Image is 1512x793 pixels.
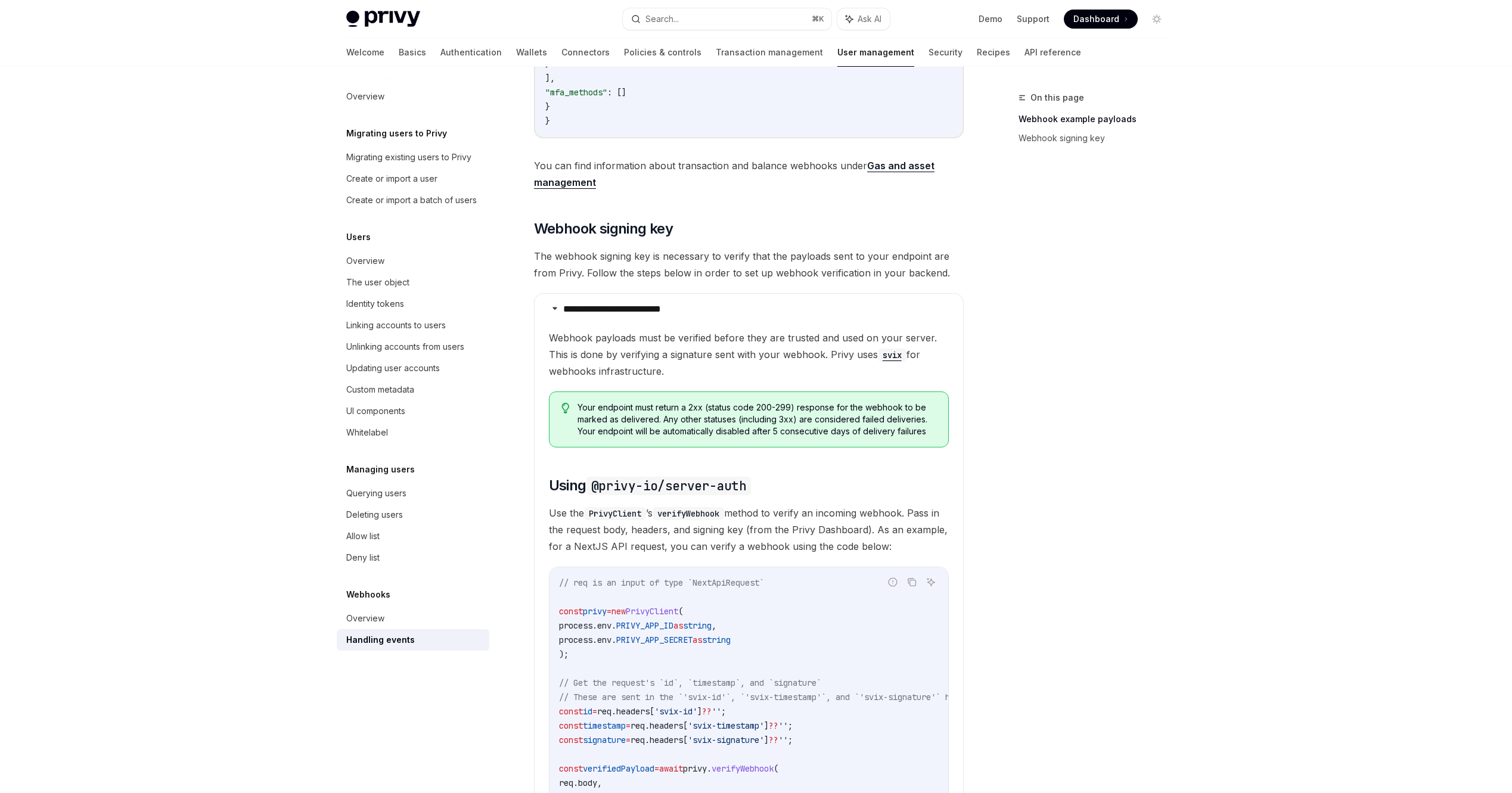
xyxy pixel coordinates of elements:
a: Create or import a user [337,168,489,189]
div: Whitelabel [346,425,388,440]
span: "mfa_methods" [545,87,607,98]
span: id [583,706,592,717]
a: Overview [337,86,489,107]
div: Unlinking accounts from users [346,340,464,354]
a: Deleting users [337,504,489,525]
a: Handling events [337,629,489,651]
span: privy [583,606,607,617]
a: Security [929,38,963,67]
span: verifiedPayload [583,763,654,774]
div: UI components [346,404,405,418]
a: Deny list [337,547,489,568]
div: Querying users [346,486,406,500]
span: Using [549,476,751,495]
span: headers [650,735,683,745]
button: Report incorrect code [885,574,901,590]
a: Identity tokens [337,293,489,315]
div: Custom metadata [346,382,414,397]
span: [ [650,706,654,717]
a: User management [837,38,914,67]
button: Toggle dark mode [1147,10,1166,29]
span: string [702,635,731,645]
span: verifyWebhook [712,763,774,774]
span: Use the ’s method to verify an incoming webhook. Pass in the request body, headers, and signing k... [549,505,949,555]
span: 'svix-signature' [688,735,764,745]
span: Your endpoint must return a 2xx (status code 200-299) response for the webhook to be marked as de... [578,402,936,437]
span: [ [683,735,688,745]
code: @privy-io/server-auth [586,477,751,495]
span: Ask AI [858,13,881,25]
div: Migrating existing users to Privy [346,150,471,164]
div: Deny list [346,551,380,565]
span: = [654,763,659,774]
span: await [659,763,683,774]
span: req [631,735,645,745]
span: const [559,606,583,617]
span: env [597,635,611,645]
a: Whitelabel [337,422,489,443]
span: = [626,735,631,745]
div: Create or import a user [346,172,437,186]
h5: Webhooks [346,587,390,602]
span: [ [683,720,688,731]
span: ], [545,73,555,83]
a: The user object [337,272,489,293]
a: Overview [337,250,489,272]
span: ?? [702,706,712,717]
span: . [592,635,597,645]
code: PrivyClient [584,507,646,520]
button: Copy the contents from the code block [904,574,920,590]
a: API reference [1024,38,1081,67]
span: req [597,706,611,717]
span: headers [616,706,650,717]
span: } [545,116,550,126]
span: You can find information about transaction and balance webhooks under [534,157,964,191]
a: Overview [337,608,489,629]
a: Unlinking accounts from users [337,336,489,357]
span: // req is an input of type `NextApiRequest` [559,577,764,588]
span: ?? [769,735,778,745]
span: // Get the request's `id`, `timestamp`, and `signature` [559,677,821,688]
span: headers [650,720,683,731]
span: ⌘ K [812,14,824,24]
div: Overview [346,89,384,104]
a: Recipes [977,38,1010,67]
a: Querying users [337,483,489,504]
span: as [673,620,683,631]
div: Deleting users [346,508,403,522]
span: = [607,606,611,617]
span: const [559,735,583,745]
div: Overview [346,611,384,626]
a: Migrating existing users to Privy [337,147,489,168]
span: : [] [607,87,626,98]
span: The webhook signing key is necessary to verify that the payloads sent to your endpoint are from P... [534,248,964,281]
h5: Users [346,230,371,244]
span: 'svix-timestamp' [688,720,764,731]
span: 'svix-id' [654,706,697,717]
button: Ask AI [837,8,890,30]
span: ; [788,720,793,731]
span: env [597,620,611,631]
a: Demo [979,13,1002,25]
div: Linking accounts to users [346,318,446,332]
span: . [611,706,616,717]
div: Overview [346,254,384,268]
span: . [573,778,578,788]
span: string [683,620,712,631]
a: UI components [337,400,489,422]
a: Updating user accounts [337,357,489,379]
span: , [597,778,602,788]
span: // These are sent in the `'svix-id'`, `'svix-timestamp'`, and `'svix-signature'` headers respecti... [559,692,1041,702]
span: Webhook payloads must be verified before they are trusted and used on your server. This is done b... [549,329,949,380]
span: ; [788,735,793,745]
h5: Migrating users to Privy [346,126,447,141]
span: body [578,778,597,788]
span: process [559,635,592,645]
span: new [611,606,626,617]
span: '' [778,720,788,731]
span: ] [764,735,769,745]
span: req [631,720,645,731]
span: process [559,620,592,631]
a: Linking accounts to users [337,315,489,336]
span: const [559,763,583,774]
